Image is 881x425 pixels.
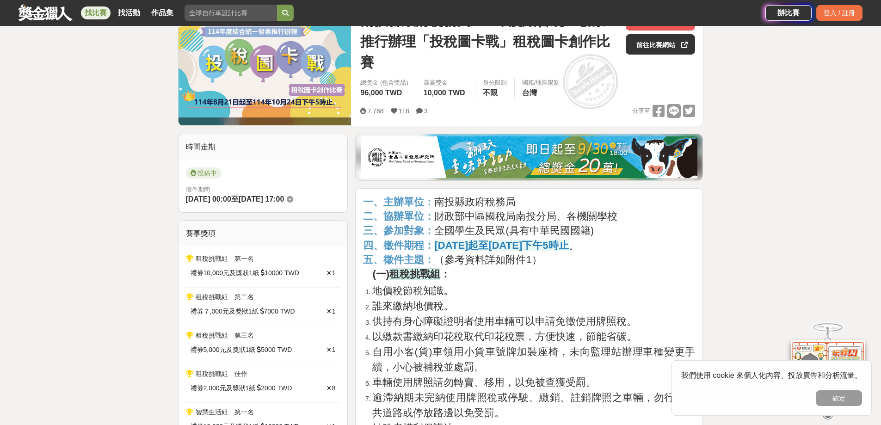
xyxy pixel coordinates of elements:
[265,268,283,278] span: 10000
[367,107,383,115] span: 7,768
[424,107,428,115] span: 3
[363,225,434,236] strong: 三、參加對象：
[179,134,348,160] div: 時間走期
[522,78,560,87] div: 國籍/地區限制
[363,254,434,265] strong: 五、徵件主題：
[816,5,863,21] div: 登入 / 註冊
[360,89,402,97] span: 96,000 TWD
[816,390,862,406] button: 確定
[569,240,579,251] span: 。
[681,371,862,379] span: 我們使用 cookie 來個人化內容、投放廣告和分析流量。
[148,6,177,19] a: 作品集
[372,300,454,312] span: 誰來繳納地價稅。
[791,335,865,397] img: d2146d9a-e6f6-4337-9592-8cefde37ba6b.png
[434,225,594,236] span: 全國學生及民眾(具有中華民國國籍)
[483,78,507,87] div: 身分限制
[332,308,336,315] span: 1
[186,195,231,203] span: [DATE] 00:00
[191,307,259,316] span: 禮券７,000元及獎狀1紙
[332,346,336,353] span: 1
[434,210,617,222] span: 財政部中區國稅局南投分局、各機關學校
[372,315,637,327] span: 供持有身心障礙證明者使用車輛可以申請免徵使用牌照稅。
[360,10,618,73] span: 南投縣政府稅務局114年度結合統一發票推行辦理「投稅圖卡戰」租稅圖卡創作比賽
[264,307,278,316] span: 7000
[440,268,450,280] strong: ：
[389,268,440,280] strong: 租稅挑戰組
[261,383,275,393] span: 2000
[361,136,697,178] img: 1c81a89c-c1b3-4fd6-9c6e-7d29d79abef5.jpg
[424,89,465,97] span: 10,000 TWD
[196,332,254,339] span: 租稅挑戰組 第三名
[632,104,650,118] span: 分享至
[196,370,247,377] span: 租稅挑戰組 佳作
[483,89,498,97] span: 不限
[191,268,259,278] span: 禮券10,000元及獎狀1紙
[196,255,254,262] span: 租稅挑戰組 第一名
[372,285,454,296] span: 地價稅節稅知識。
[186,167,222,179] span: 投稿中
[179,11,351,117] img: Cover Image
[231,195,239,203] span: 至
[81,6,111,19] a: 找比賽
[626,34,695,55] a: 前往比賽網站
[261,345,275,355] span: 5000
[114,6,144,19] a: 找活動
[196,293,254,301] span: 租稅挑戰組 第二名
[191,345,256,355] span: 禮券5,000元及獎狀1紙
[399,107,409,115] span: 118
[191,383,256,393] span: 禮券2,000元及獎狀1紙
[363,240,434,251] strong: 四、徵件期程：
[332,269,336,277] span: 1
[196,408,254,416] span: 智慧生活組 第一名
[372,346,695,373] span: 自用小客(貨)車領用小貨車號牌加裝座椅，未向監理站辦理車種變更手續，小心被補稅並處罰。
[434,240,568,251] strong: [DATE]起至[DATE]下午5時止
[363,196,434,208] strong: 一、主辦單位：
[332,384,336,392] span: 8
[522,89,537,97] span: 台灣
[434,196,516,208] span: 南投縣政府稅務局
[372,392,695,419] span: 逾滯納期未完納使用牌照稅或停駛、繳銷、註銷牌照之車輛，勿行駛公共道路或停放路邊以免受罰。
[372,268,389,280] strong: (一)
[277,383,292,393] span: TWD
[277,345,292,355] span: TWD
[185,5,277,21] input: 全球自行車設計比賽
[186,186,210,193] span: 徵件期間
[424,78,468,87] span: 最高獎金
[765,5,812,21] a: 辦比賽
[434,254,542,265] span: （參考資料詳如附件1）
[360,78,408,87] span: 總獎金 (包含獎品)
[372,331,637,342] span: 以繳款書繳納印花稅取代印花稅票，方便快速，節能省碳。
[372,376,596,388] span: 車輛使用牌照請勿轉賣、移用，以免被查獲受罰。
[363,210,434,222] strong: 二、協辦單位：
[239,195,284,203] span: [DATE] 17:00
[280,307,295,316] span: TWD
[284,268,299,278] span: TWD
[179,221,348,246] div: 賽事獎項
